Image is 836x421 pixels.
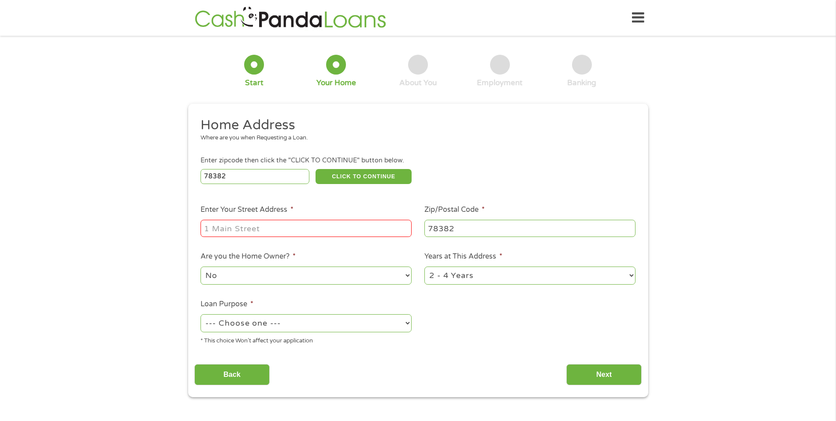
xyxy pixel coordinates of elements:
input: Back [194,364,270,386]
label: Loan Purpose [201,300,253,309]
input: 1 Main Street [201,220,412,237]
div: Where are you when Requesting a Loan. [201,134,629,143]
div: Your Home [316,78,356,88]
h2: Home Address [201,117,629,134]
input: Next [566,364,642,386]
label: Years at This Address [424,252,502,261]
button: CLICK TO CONTINUE [316,169,412,184]
div: Enter zipcode then click the "CLICK TO CONTINUE" button below. [201,156,635,165]
label: Are you the Home Owner? [201,252,296,261]
img: GetLoanNow Logo [192,5,389,30]
div: Employment [477,78,523,88]
div: * This choice Won’t affect your application [201,334,412,346]
div: About You [399,78,437,88]
div: Banking [567,78,596,88]
label: Zip/Postal Code [424,205,485,214]
div: Start [245,78,264,88]
input: Enter Zipcode (e.g 01510) [201,169,309,184]
label: Enter Your Street Address [201,205,294,214]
